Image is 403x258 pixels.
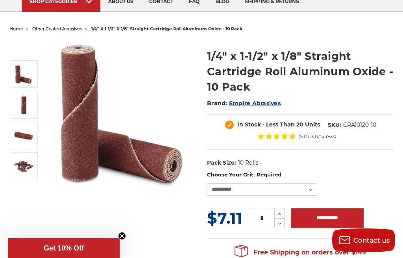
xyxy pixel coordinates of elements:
[353,237,390,244] span: Contact us
[44,244,84,252] span: Get 10% Off
[207,208,242,228] span: $7.11
[328,121,341,129] dt: SKU:
[257,171,281,178] small: Required
[263,121,295,128] span: - Less Than
[9,26,23,32] a: home
[296,121,303,128] span: 20
[207,48,394,95] h1: 1/4" x 1-1/2" x 1/8" Straight Cartridge Roll Aluminum Oxide - 10 Pack
[332,228,395,252] button: Contact us
[32,26,82,32] a: other coated abrasives
[8,238,120,258] div: Get 10% OffClose teaser
[229,100,281,107] a: Empire Abrasives
[311,134,336,139] span: 3 Reviews
[207,100,227,107] span: Brand:
[238,159,259,167] dd: 10 Rolls
[49,40,196,187] img: Cartridge Roll 1/4" x 1-1/2" x 1/8" Straight
[207,159,236,167] dt: Pack Size:
[14,126,33,145] img: Cartridge Roll 1/4" x 1-1/2" x 1/8" Straight A/O
[305,121,320,128] span: Units
[298,134,309,139] span: (5.0)
[91,26,242,32] span: 1/4" x 1-1/2" x 1/8" straight cartridge roll aluminum oxide - 10 pack
[14,64,33,84] img: Cartridge Roll 1/4" x 1-1/2" x 1/8" Straight
[207,171,394,179] label: Choose Your Grit:
[118,232,126,240] button: Close teaser
[343,121,376,129] dd: CRA10120-10
[14,95,33,115] img: Cartridge Roll 1/4" x 1-1/2" x 1/8" Straight
[14,156,33,176] img: Cartridge Roll 1/4" x 1-1/2" x 1/8" Strait Aluminum Oxide
[237,121,261,128] span: In Stock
